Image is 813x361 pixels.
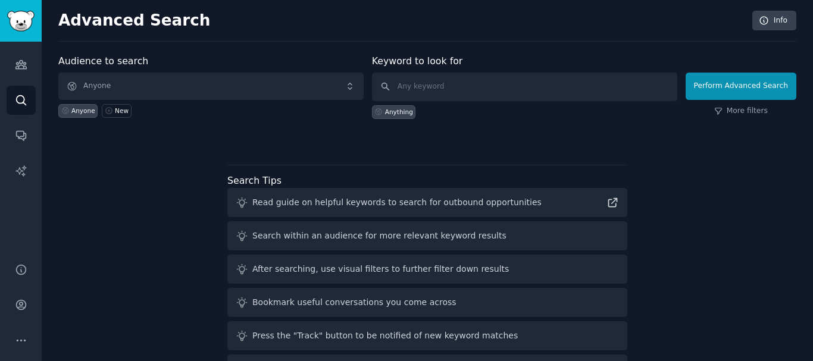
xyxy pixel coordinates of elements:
[58,55,148,67] label: Audience to search
[58,11,746,30] h2: Advanced Search
[252,296,456,309] div: Bookmark useful conversations you come across
[252,196,542,209] div: Read guide on helpful keywords to search for outbound opportunities
[58,73,364,100] button: Anyone
[252,230,506,242] div: Search within an audience for more relevant keyword results
[686,73,796,100] button: Perform Advanced Search
[7,11,35,32] img: GummySearch logo
[227,175,282,186] label: Search Tips
[385,108,413,116] div: Anything
[115,106,129,115] div: New
[71,106,95,115] div: Anyone
[102,104,131,118] a: New
[714,106,768,117] a: More filters
[372,55,463,67] label: Keyword to look for
[252,263,509,275] div: After searching, use visual filters to further filter down results
[372,73,677,101] input: Any keyword
[752,11,796,31] a: Info
[252,329,518,342] div: Press the "Track" button to be notified of new keyword matches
